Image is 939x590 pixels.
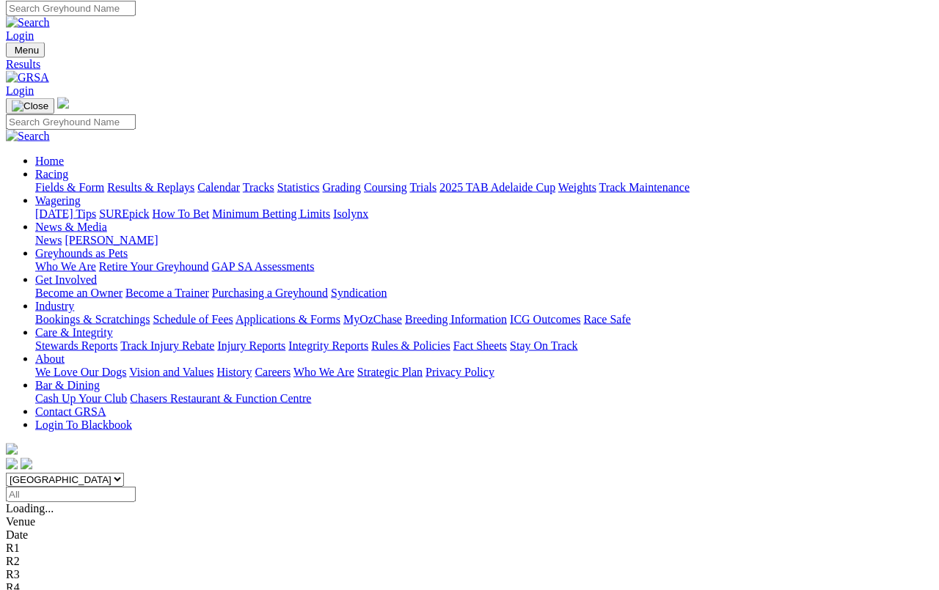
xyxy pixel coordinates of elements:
img: logo-grsa-white.png [6,443,18,455]
a: Login To Blackbook [35,418,132,431]
a: We Love Our Dogs [35,366,126,378]
a: Chasers Restaurant & Function Centre [130,392,311,405]
div: Date [6,528,933,542]
img: Search [6,16,50,29]
a: Applications & Forms [235,313,340,325]
img: twitter.svg [21,458,32,470]
a: About [35,353,65,365]
a: News [35,234,62,246]
a: Injury Reports [217,339,285,352]
a: Fields & Form [35,181,104,193]
img: GRSA [6,71,49,84]
a: Weights [558,181,596,193]
a: Wagering [35,194,81,207]
div: Get Involved [35,287,933,300]
div: Bar & Dining [35,392,933,405]
div: Wagering [35,207,933,221]
a: Greyhounds as Pets [35,247,128,259]
a: Results & Replays [107,181,194,193]
a: Minimum Betting Limits [212,207,330,220]
input: Search [6,1,136,16]
a: Stay On Track [510,339,577,352]
div: R1 [6,542,933,555]
input: Select date [6,487,136,502]
a: Get Involved [35,273,97,286]
a: Schedule of Fees [153,313,233,325]
a: How To Bet [153,207,210,220]
a: Breeding Information [405,313,507,325]
a: News & Media [35,221,107,233]
a: ICG Outcomes [510,313,580,325]
a: Coursing [364,181,407,193]
a: Privacy Policy [425,366,494,378]
a: Track Injury Rebate [120,339,214,352]
a: Cash Up Your Club [35,392,127,405]
a: Statistics [277,181,320,193]
a: GAP SA Assessments [212,260,315,273]
a: Retire Your Greyhound [99,260,209,273]
a: Careers [255,366,291,378]
a: 2025 TAB Adelaide Cup [439,181,555,193]
a: Who We Are [35,260,96,273]
a: Rules & Policies [371,339,450,352]
a: Strategic Plan [357,366,423,378]
img: facebook.svg [6,458,18,470]
a: Integrity Reports [288,339,368,352]
a: Contact GRSA [35,405,106,418]
div: Venue [6,515,933,528]
a: Trials [409,181,436,193]
a: Tracks [243,181,274,193]
a: [DATE] Tips [35,207,96,220]
div: Greyhounds as Pets [35,260,933,273]
button: Toggle navigation [6,98,54,114]
a: Calendar [197,181,240,193]
img: Close [12,100,48,112]
a: Track Maintenance [599,181,690,193]
a: Purchasing a Greyhound [212,287,328,299]
a: Stewards Reports [35,339,117,352]
div: News & Media [35,234,933,247]
span: Menu [15,45,39,56]
div: R2 [6,555,933,568]
div: R3 [6,568,933,581]
a: Racing [35,168,68,180]
a: Results [6,58,933,71]
div: Care & Integrity [35,339,933,353]
div: Racing [35,181,933,194]
a: Bookings & Scratchings [35,313,150,325]
a: Login [6,84,34,97]
a: Industry [35,300,74,312]
a: History [216,366,252,378]
a: Who We Are [293,366,354,378]
img: Search [6,130,50,143]
img: logo-grsa-white.png [57,97,69,109]
a: Grading [323,181,361,193]
a: [PERSON_NAME] [65,234,158,246]
a: Bar & Dining [35,379,100,391]
div: Industry [35,313,933,326]
a: Login [6,29,34,42]
div: About [35,366,933,379]
a: Home [35,155,64,167]
a: Fact Sheets [453,339,507,352]
a: Syndication [331,287,387,299]
button: Toggle navigation [6,43,45,58]
input: Search [6,114,136,130]
a: SUREpick [99,207,149,220]
a: Become an Owner [35,287,123,299]
a: Race Safe [583,313,630,325]
a: Vision and Values [129,366,213,378]
a: Isolynx [333,207,368,220]
a: Become a Trainer [125,287,209,299]
a: Care & Integrity [35,326,113,339]
span: Loading... [6,502,54,515]
a: MyOzChase [343,313,402,325]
